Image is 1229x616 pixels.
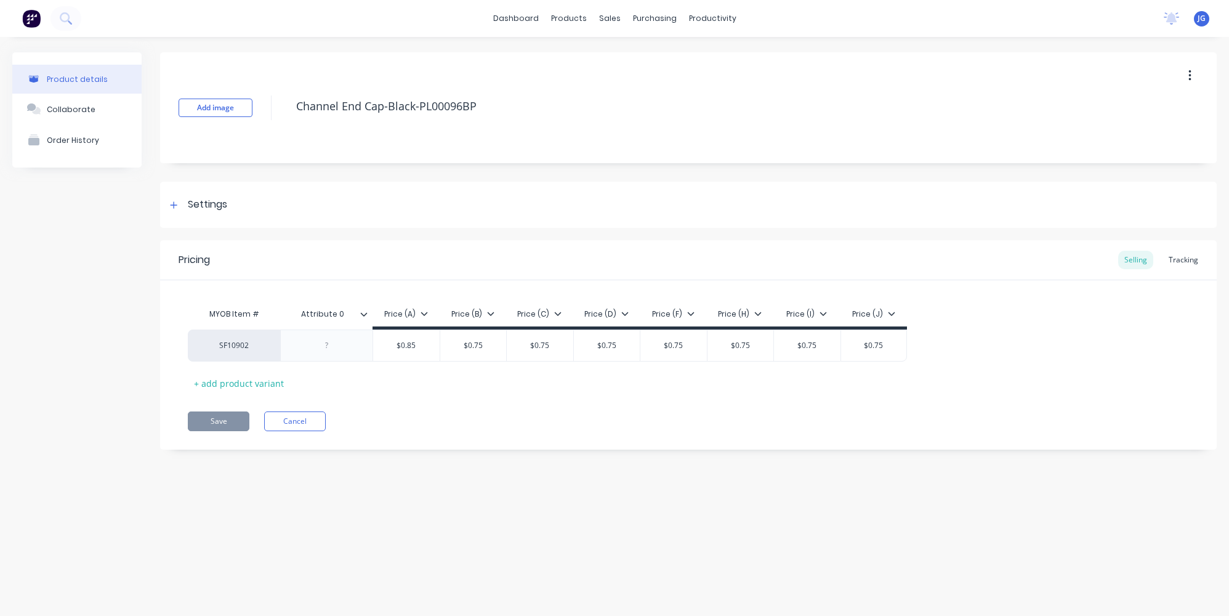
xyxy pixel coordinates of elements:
[627,9,683,28] div: purchasing
[188,197,227,213] div: Settings
[47,136,99,145] div: Order History
[22,9,41,28] img: Factory
[774,330,840,361] div: $0.75
[545,9,593,28] div: products
[683,9,743,28] div: productivity
[1198,13,1206,24] span: JG
[507,330,573,361] div: $0.75
[652,309,695,320] div: Price (F)
[373,330,440,361] div: $0.85
[12,65,142,94] button: Product details
[47,105,95,114] div: Collaborate
[188,374,290,393] div: + add product variant
[179,253,210,267] div: Pricing
[852,309,895,320] div: Price (J)
[718,309,762,320] div: Price (H)
[280,302,373,326] div: Attribute 0
[841,330,907,361] div: $0.75
[584,309,629,320] div: Price (D)
[188,411,249,431] button: Save
[188,302,280,326] div: MYOB Item #
[264,411,326,431] button: Cancel
[280,299,365,330] div: Attribute 0
[179,99,252,117] button: Add image
[487,9,545,28] a: dashboard
[707,330,774,361] div: $0.75
[384,309,428,320] div: Price (A)
[574,330,640,361] div: $0.75
[290,92,1106,121] textarea: Channel End Cap-Black-PL00096BP
[12,94,142,124] button: Collaborate
[593,9,627,28] div: sales
[1163,251,1204,269] div: Tracking
[47,75,108,84] div: Product details
[640,330,707,361] div: $0.75
[188,330,907,362] div: SF10902$0.85$0.75$0.75$0.75$0.75$0.75$0.75$0.75
[12,124,142,155] button: Order History
[786,309,827,320] div: Price (I)
[451,309,494,320] div: Price (B)
[1118,251,1153,269] div: Selling
[440,330,507,361] div: $0.75
[200,340,268,351] div: SF10902
[517,309,562,320] div: Price (C)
